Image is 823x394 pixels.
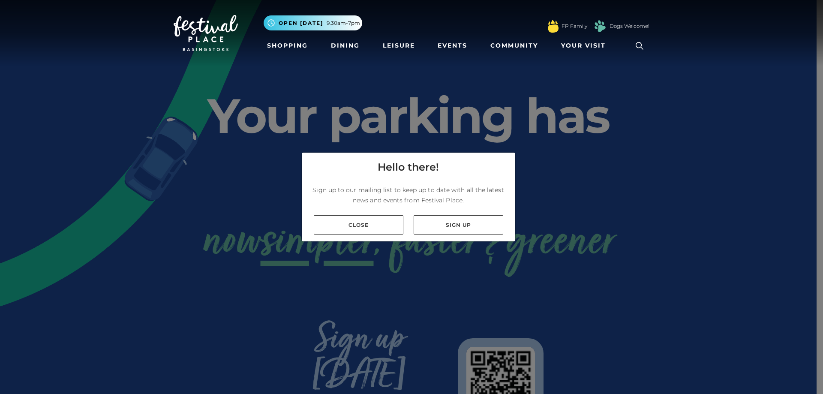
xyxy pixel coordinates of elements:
button: Open [DATE] 9.30am-7pm [264,15,362,30]
h4: Hello there! [378,159,439,175]
a: Your Visit [558,38,613,54]
a: Leisure [379,38,418,54]
img: Festival Place Logo [174,15,238,51]
span: Open [DATE] [279,19,323,27]
p: Sign up to our mailing list to keep up to date with all the latest news and events from Festival ... [309,185,508,205]
a: FP Family [562,22,587,30]
span: 9.30am-7pm [327,19,360,27]
a: Close [314,215,403,235]
a: Sign up [414,215,503,235]
a: Events [434,38,471,54]
a: Shopping [264,38,311,54]
a: Community [487,38,541,54]
a: Dogs Welcome! [610,22,649,30]
span: Your Visit [561,41,606,50]
a: Dining [327,38,363,54]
